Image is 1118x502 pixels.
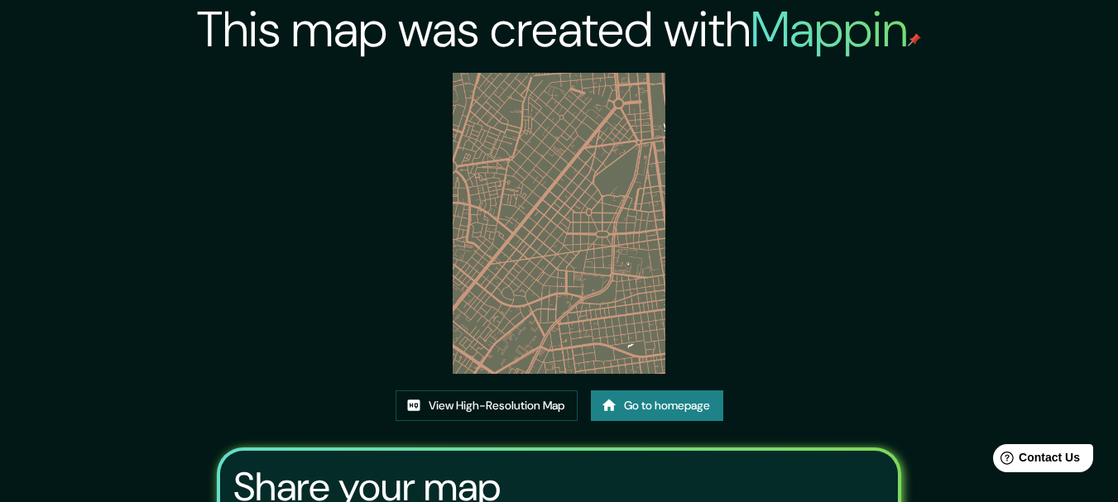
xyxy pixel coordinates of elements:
[591,390,723,421] a: Go to homepage
[396,390,578,421] a: View High-Resolution Map
[908,33,921,46] img: mappin-pin
[453,73,665,374] img: created-map
[971,437,1100,484] iframe: Help widget launcher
